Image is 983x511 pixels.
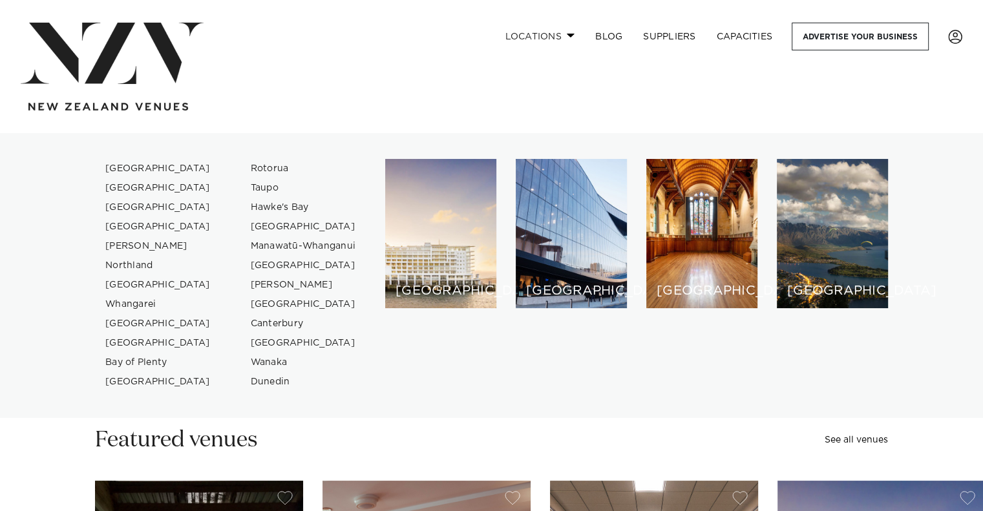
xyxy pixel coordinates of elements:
a: Northland [95,256,221,275]
a: [GEOGRAPHIC_DATA] [95,198,221,217]
a: [GEOGRAPHIC_DATA] [95,159,221,178]
a: Canterbury [240,314,366,333]
a: Bay of Plenty [95,353,221,372]
a: Wellington venues [GEOGRAPHIC_DATA] [516,159,627,308]
h6: [GEOGRAPHIC_DATA] [787,284,878,298]
a: Capacities [706,23,783,50]
a: Auckland venues [GEOGRAPHIC_DATA] [385,159,496,308]
a: [GEOGRAPHIC_DATA] [240,333,366,353]
a: Manawatū-Whanganui [240,236,366,256]
a: Wanaka [240,353,366,372]
a: [GEOGRAPHIC_DATA] [95,275,221,295]
a: [PERSON_NAME] [240,275,366,295]
a: Locations [494,23,585,50]
a: [GEOGRAPHIC_DATA] [240,295,366,314]
a: Rotorua [240,159,366,178]
a: Dunedin [240,372,366,391]
a: [PERSON_NAME] [95,236,221,256]
img: nzv-logo.png [21,23,204,84]
a: Christchurch venues [GEOGRAPHIC_DATA] [646,159,757,308]
h6: [GEOGRAPHIC_DATA] [526,284,617,298]
a: Taupo [240,178,366,198]
a: SUPPLIERS [633,23,706,50]
h6: [GEOGRAPHIC_DATA] [396,284,486,298]
a: BLOG [585,23,633,50]
h2: Featured venues [95,426,258,455]
a: [GEOGRAPHIC_DATA] [95,178,221,198]
img: new-zealand-venues-text.png [28,103,188,111]
a: Hawke's Bay [240,198,366,217]
a: [GEOGRAPHIC_DATA] [240,217,366,236]
a: [GEOGRAPHIC_DATA] [240,256,366,275]
a: [GEOGRAPHIC_DATA] [95,217,221,236]
a: [GEOGRAPHIC_DATA] [95,372,221,391]
a: [GEOGRAPHIC_DATA] [95,314,221,333]
h6: [GEOGRAPHIC_DATA] [657,284,747,298]
a: Queenstown venues [GEOGRAPHIC_DATA] [777,159,888,308]
a: [GEOGRAPHIC_DATA] [95,333,221,353]
a: Advertise your business [792,23,929,50]
a: Whangarei [95,295,221,314]
a: See all venues [825,435,888,444]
